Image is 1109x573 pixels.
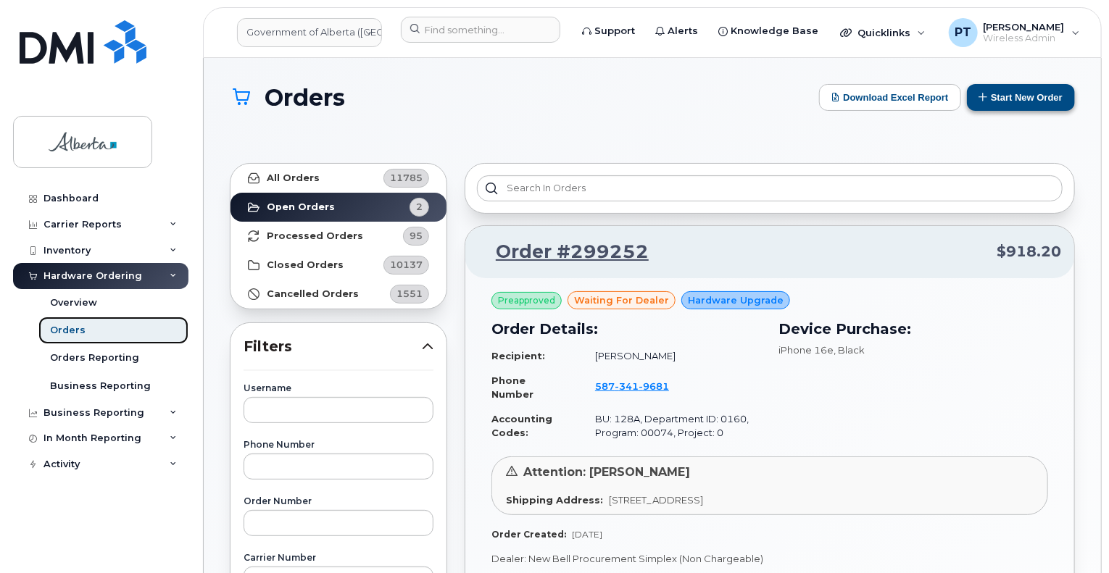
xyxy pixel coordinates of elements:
td: BU: 128A, Department ID: 0160, Program: 00074, Project: 0 [582,406,761,445]
span: Attention: [PERSON_NAME] [523,465,690,479]
td: [PERSON_NAME] [582,343,761,369]
span: Orders [265,85,345,110]
span: 1551 [396,287,423,301]
span: waiting for dealer [574,293,669,307]
h3: Device Purchase: [778,318,1048,340]
a: Processed Orders95 [230,222,446,251]
p: Dealer: New Bell Procurement Simplex (Non Chargeable) [491,552,1048,566]
span: 10137 [390,258,423,272]
span: [DATE] [572,529,602,540]
span: $918.20 [997,241,1061,262]
span: 341 [615,380,639,392]
strong: Order Created: [491,529,566,540]
label: Order Number [244,497,433,506]
label: Carrier Number [244,553,433,562]
a: Cancelled Orders1551 [230,280,446,309]
strong: Open Orders [267,201,335,213]
span: 587 [595,380,669,392]
span: Filters [244,336,422,357]
span: , Black [834,344,865,356]
strong: Cancelled Orders [267,288,359,300]
h3: Order Details: [491,318,761,340]
button: Download Excel Report [819,84,961,111]
label: Username [244,384,433,393]
strong: Phone Number [491,375,533,400]
button: Start New Order [967,84,1075,111]
a: Closed Orders10137 [230,251,446,280]
a: Open Orders2 [230,193,446,222]
strong: Accounting Codes: [491,413,552,438]
span: 2 [416,200,423,214]
strong: Closed Orders [267,259,344,271]
strong: Processed Orders [267,230,363,242]
a: 5873419681 [595,380,686,392]
a: Order #299252 [478,239,649,265]
strong: All Orders [267,172,320,184]
strong: Shipping Address: [506,494,603,506]
span: iPhone 16e [778,344,834,356]
span: Hardware Upgrade [688,293,784,307]
span: Preapproved [498,294,555,307]
span: 9681 [639,380,669,392]
span: [STREET_ADDRESS] [609,494,703,506]
span: 11785 [390,171,423,185]
label: Phone Number [244,440,433,449]
span: 95 [410,229,423,243]
input: Search in orders [477,175,1063,201]
a: All Orders11785 [230,164,446,193]
strong: Recipient: [491,350,545,361]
